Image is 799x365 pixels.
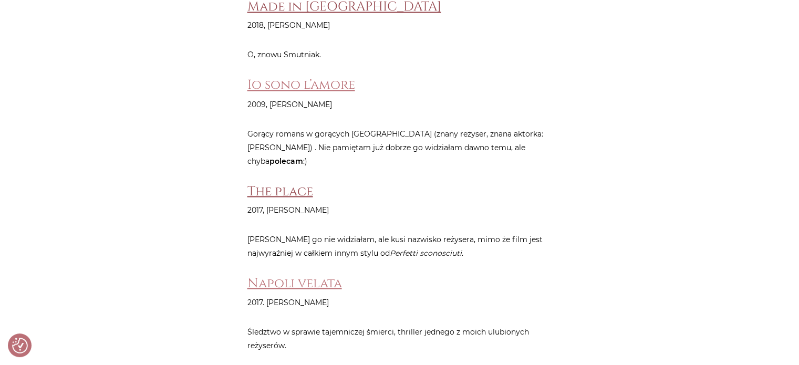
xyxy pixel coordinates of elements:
p: O, znowu Smutniak. [247,48,552,61]
p: 2018, [PERSON_NAME] [247,18,552,32]
button: Preferencje co do zgód [12,338,28,353]
p: Śledztwo w sprawie tajemniczej śmierci, thriller jednego z moich ulubionych reżyserów. [247,325,552,352]
strong: polecam [269,156,303,165]
a: The place [247,182,313,200]
p: 2017. [PERSON_NAME] [247,295,552,309]
a: Napoli velata [247,274,342,291]
p: 2017, [PERSON_NAME] [247,203,552,216]
p: 2009, [PERSON_NAME] [247,97,552,111]
img: Revisit consent button [12,338,28,353]
p: [PERSON_NAME] go nie widziałam, ale kusi nazwisko reżysera, mimo że film jest najwyraźniej w całk... [247,232,552,259]
p: Gorący romans w gorących [GEOGRAPHIC_DATA] (znany reżyser, znana aktorka: [PERSON_NAME]) . Nie pa... [247,127,552,168]
em: Perfetti sconosciuti [390,248,462,257]
a: Io sono l’amore [247,76,355,93]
